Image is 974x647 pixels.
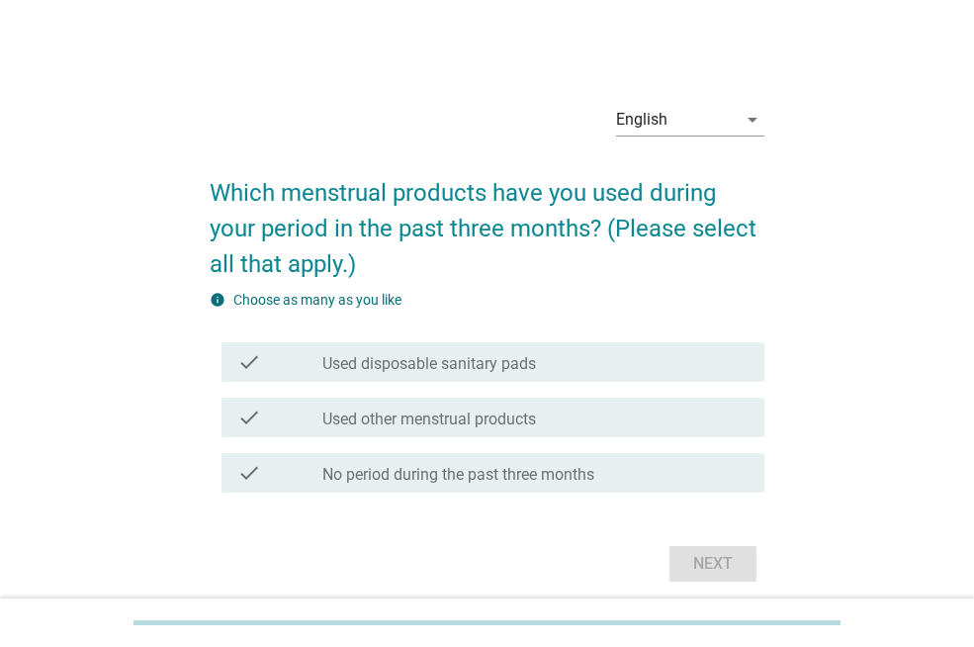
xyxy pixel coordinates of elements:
[237,461,261,485] i: check
[210,155,764,282] h2: Which menstrual products have you used during your period in the past three months? (Please selec...
[233,292,401,308] label: Choose as many as you like
[741,108,764,132] i: arrow_drop_down
[616,111,667,129] div: English
[322,410,536,429] label: Used other menstrual products
[210,292,225,308] i: info
[322,465,594,485] label: No period during the past three months
[322,354,536,374] label: Used disposable sanitary pads
[237,406,261,429] i: check
[237,350,261,374] i: check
